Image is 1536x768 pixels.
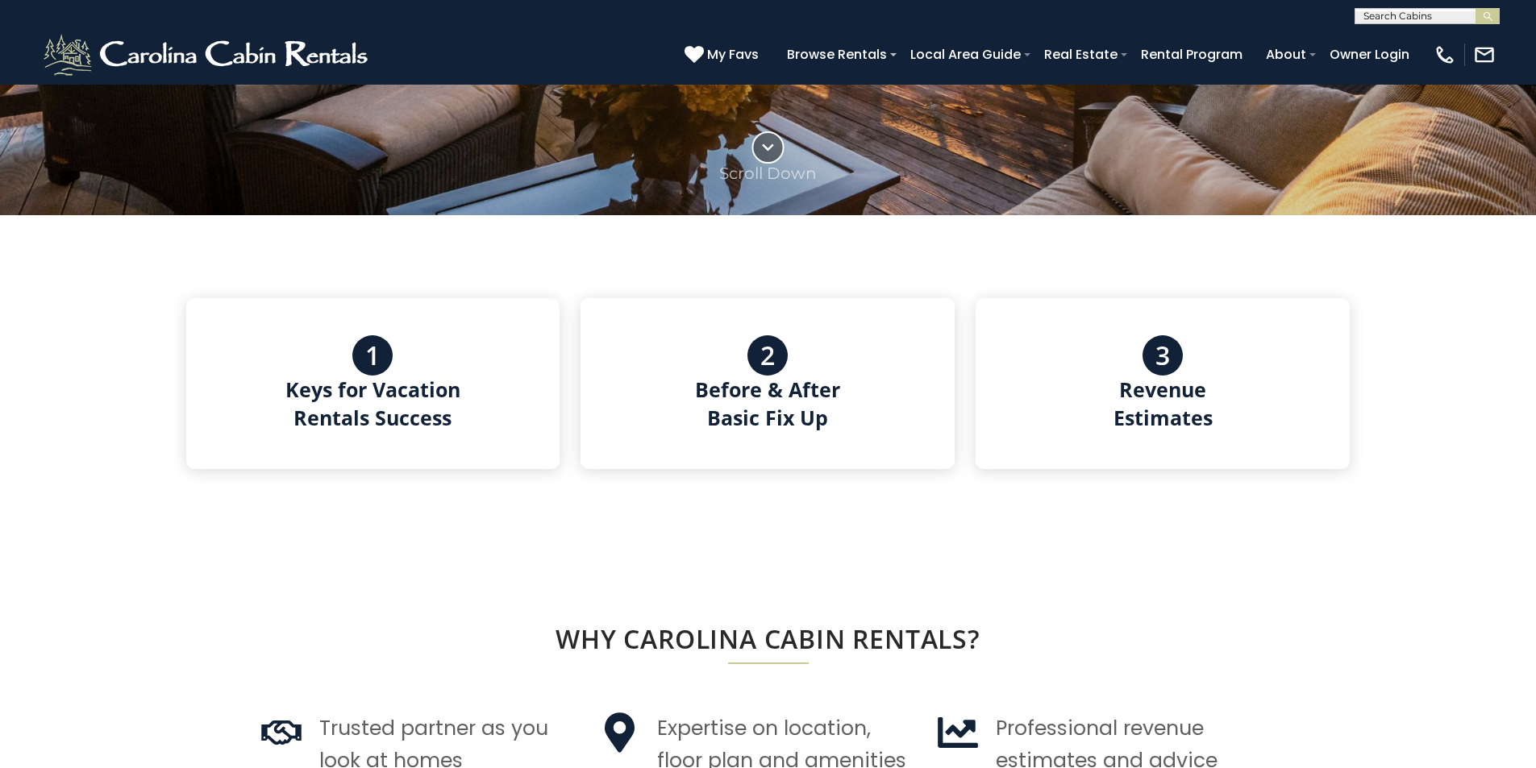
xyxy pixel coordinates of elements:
[285,376,460,432] h4: Keys for Vacation Rentals Success
[707,44,759,64] span: My Favs
[1322,40,1417,68] a: Owner Login
[40,31,375,79] img: White-1-2.png
[760,341,775,370] h3: 2
[1133,40,1251,68] a: Rental Program
[1036,40,1126,68] a: Real Estate
[1155,341,1170,370] h3: 3
[779,40,895,68] a: Browse Rentals
[719,164,817,183] p: Scroll Down
[1113,376,1213,432] h4: Revenue Estimates
[695,376,840,432] h4: Before & After Basic Fix Up
[1258,40,1314,68] a: About
[365,341,380,370] h3: 1
[685,44,763,65] a: My Favs
[1473,44,1496,66] img: mail-regular-white.png
[902,40,1029,68] a: Local Area Guide
[1434,44,1456,66] img: phone-regular-white.png
[260,625,1276,654] h2: WHY CAROLINA CABIN RENTALS?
